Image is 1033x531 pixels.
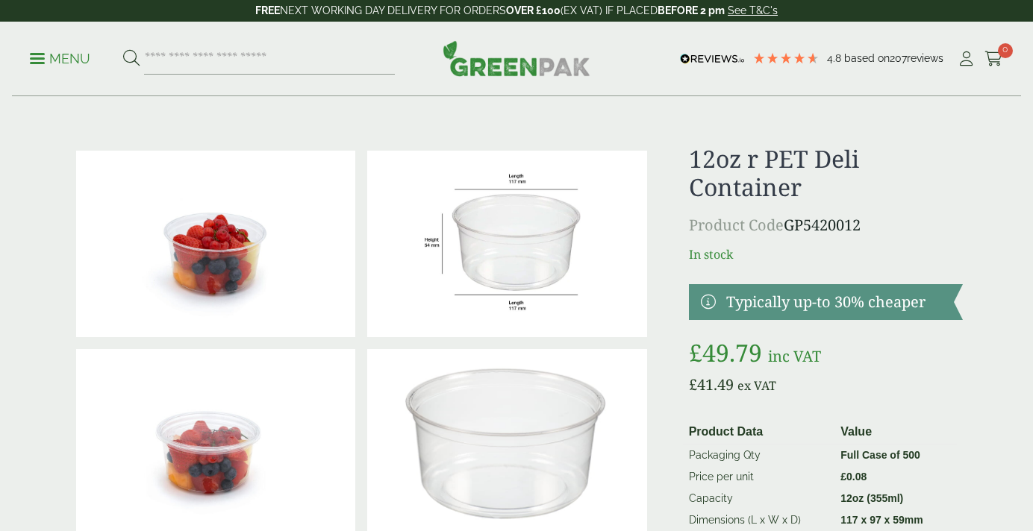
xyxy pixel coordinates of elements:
[689,336,762,368] bdi: 49.79
[737,377,776,394] span: ex VAT
[683,466,835,488] td: Price per unit
[30,50,90,65] a: Menu
[840,471,846,483] span: £
[683,509,835,531] td: Dimensions (L x W x D)
[957,51,976,66] i: My Account
[984,48,1003,70] a: 0
[680,54,745,64] img: REVIEWS.io
[689,214,963,236] p: GP5420012
[752,51,820,65] div: 4.79 Stars
[840,449,920,461] strong: Full Case of 500
[728,4,778,16] a: See T&C's
[890,52,907,64] span: 207
[907,52,943,64] span: reviews
[689,374,697,395] span: £
[768,346,821,366] span: inc VAT
[984,51,1003,66] i: Cart
[840,514,923,526] strong: 117 x 97 x 59mm
[998,43,1013,58] span: 0
[689,336,702,368] span: £
[840,471,867,483] bdi: 0.08
[30,50,90,68] p: Menu
[689,245,963,263] p: In stock
[255,4,280,16] strong: FREE
[827,52,844,64] span: 4.8
[689,374,734,395] bdi: 41.49
[658,4,725,16] strong: BEFORE 2 pm
[367,151,646,337] img: PETdeli_12oz
[844,52,890,64] span: Based on
[443,40,590,76] img: GreenPak Supplies
[840,492,903,504] strong: 12oz (355ml)
[683,420,835,444] th: Product Data
[506,4,561,16] strong: OVER £100
[689,145,963,202] h1: 12oz r PET Deli Container
[76,151,355,337] img: 12oz R PET Deli Contaoner With Fruit Salad (Large)
[689,215,784,235] span: Product Code
[683,444,835,466] td: Packaging Qty
[683,488,835,509] td: Capacity
[834,420,957,444] th: Value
